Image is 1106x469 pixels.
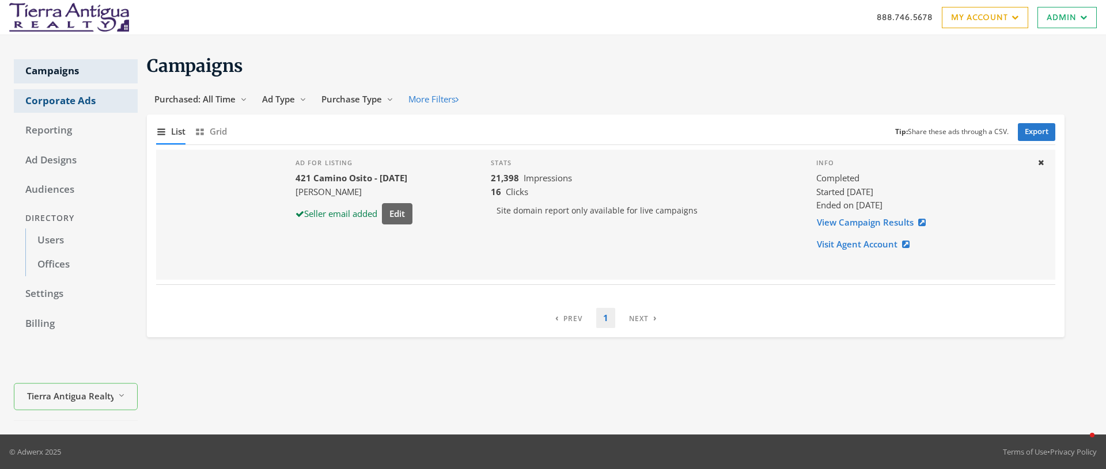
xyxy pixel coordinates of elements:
[1018,123,1055,141] a: Export
[14,178,138,202] a: Audiences
[296,207,377,220] div: Seller email added
[25,228,138,253] a: Users
[1050,447,1097,457] a: Privacy Policy
[296,185,412,199] div: [PERSON_NAME]
[1067,430,1094,457] iframe: Intercom live chat
[171,125,185,138] span: List
[1003,447,1047,457] a: Terms of Use
[491,199,798,223] p: Site domain report only available for live campaigns
[596,308,615,328] a: 1
[1003,446,1097,457] div: •
[210,125,227,138] span: Grid
[491,159,798,167] h4: Stats
[14,59,138,83] a: Campaigns
[895,127,1009,138] small: Share these ads through a CSV.
[14,89,138,113] a: Corporate Ads
[314,89,401,110] button: Purchase Type
[9,3,129,32] img: Adwerx
[816,185,1028,199] div: Started [DATE]
[816,159,1028,167] h4: Info
[25,253,138,277] a: Offices
[816,199,882,211] span: Ended on [DATE]
[401,89,466,110] button: More Filters
[506,186,528,197] span: Clicks
[548,308,664,328] nav: pagination
[296,159,412,167] h4: Ad for listing
[147,89,255,110] button: Purchased: All Time
[27,389,113,402] span: Tierra Antigua Realty
[9,446,61,457] p: © Adwerx 2025
[816,171,859,185] span: completed
[255,89,314,110] button: Ad Type
[296,172,407,184] b: 421 Camino Osito - [DATE]
[14,119,138,143] a: Reporting
[14,148,138,173] a: Ad Designs
[895,127,908,136] b: Tip:
[14,282,138,306] a: Settings
[14,312,138,336] a: Billing
[14,383,138,410] button: Tierra Antigua Realty
[321,93,382,105] span: Purchase Type
[524,172,572,184] span: Impressions
[877,11,933,23] a: 888.746.5678
[1037,7,1097,28] a: Admin
[154,93,236,105] span: Purchased: All Time
[147,55,243,77] span: Campaigns
[816,212,933,233] a: View Campaign Results
[491,186,501,197] b: 16
[156,119,185,144] button: List
[14,208,138,229] div: Directory
[195,119,227,144] button: Grid
[816,234,917,255] a: Visit Agent Account
[382,203,412,224] button: Edit
[262,93,295,105] span: Ad Type
[942,7,1028,28] a: My Account
[491,172,519,184] b: 21,398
